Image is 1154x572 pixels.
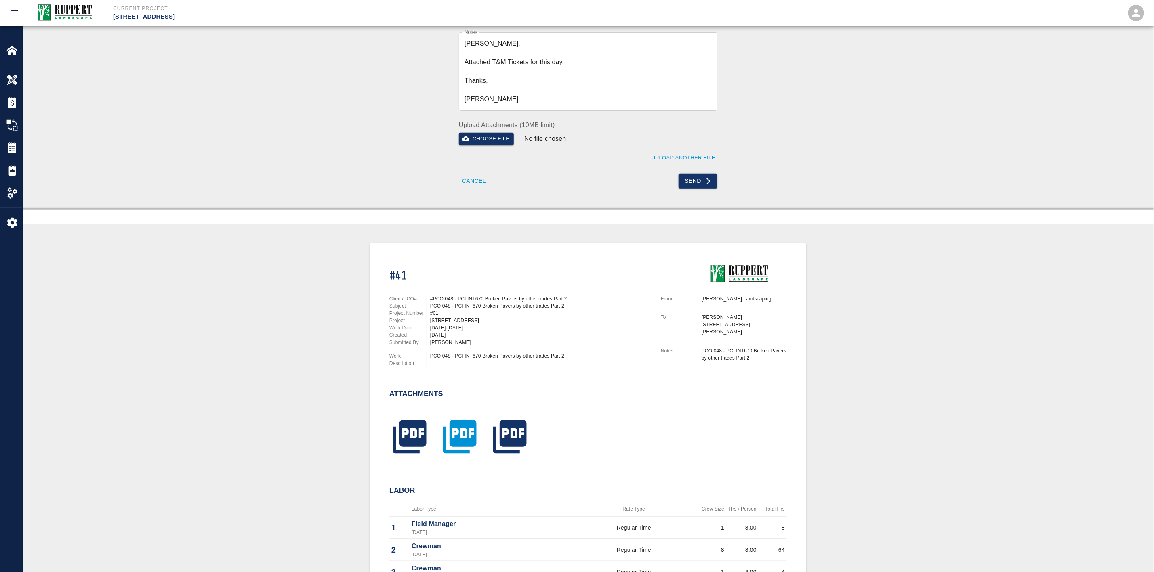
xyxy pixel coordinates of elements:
[459,133,514,145] button: Choose file
[1114,533,1154,572] iframe: Chat Widget
[459,174,489,189] button: Cancel
[430,339,651,346] div: [PERSON_NAME]
[702,347,787,362] div: PCO 048 - PCI INT670 Broken Pavers by other trades Part 2
[465,29,477,36] label: Notes
[759,538,787,561] td: 64
[661,347,698,354] p: Notes
[726,538,759,561] td: 8.00
[524,134,566,144] p: No file chosen
[698,516,726,538] td: 1
[29,2,97,24] img: Ruppert Landscaping
[412,551,568,558] p: [DATE]
[391,544,408,556] p: 2
[570,516,698,538] td: Regular Time
[430,324,651,331] div: [DATE]-[DATE]
[412,519,568,529] p: Field Manager
[759,502,787,517] th: Total Hrs
[430,331,651,339] div: [DATE]
[389,390,443,398] h2: Attachments
[698,538,726,561] td: 8
[430,295,651,302] div: #PCO 048 - PCI INT670 Broken Pavers by other trades Part 2
[465,39,712,104] textarea: [PERSON_NAME], Attached T&M Tickets for this day. Thanks, [PERSON_NAME].
[701,263,774,285] img: Ruppert Landscaping
[389,310,427,317] p: Project Number
[410,502,570,517] th: Labor Type
[661,295,698,302] p: From
[389,317,427,324] p: Project
[759,516,787,538] td: 8
[698,502,726,517] th: Crew Size
[430,352,651,360] div: PCO 048 - PCI INT670 Broken Pavers by other trades Part 2
[459,120,717,130] label: Upload Attachments (10MB limit)
[412,541,568,551] p: Crewman
[389,269,651,283] h1: #41
[113,5,621,12] p: Current Project
[702,321,787,335] p: [STREET_ADDRESS][PERSON_NAME]
[389,324,427,331] p: Work Date
[412,529,568,536] p: [DATE]
[430,317,651,324] div: [STREET_ADDRESS]
[661,314,698,321] p: To
[726,516,759,538] td: 8.00
[389,486,787,495] h2: Labor
[570,502,698,517] th: Rate Type
[726,502,759,517] th: Hrs / Person
[113,12,621,21] p: [STREET_ADDRESS]
[389,302,427,310] p: Subject
[389,295,427,302] p: Client/PCO#
[702,314,787,321] p: [PERSON_NAME]
[679,174,718,189] button: Send
[430,302,651,310] div: PCO 048 - PCI INT670 Broken Pavers by other trades Part 2
[430,310,651,317] div: #01
[389,352,427,367] p: Work Description
[650,152,717,164] button: Upload Another File
[702,295,787,302] p: [PERSON_NAME] Landscaping
[391,522,408,534] p: 1
[389,339,427,346] p: Submitted By
[570,538,698,561] td: Regular Time
[389,331,427,339] p: Created
[5,3,24,23] button: open drawer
